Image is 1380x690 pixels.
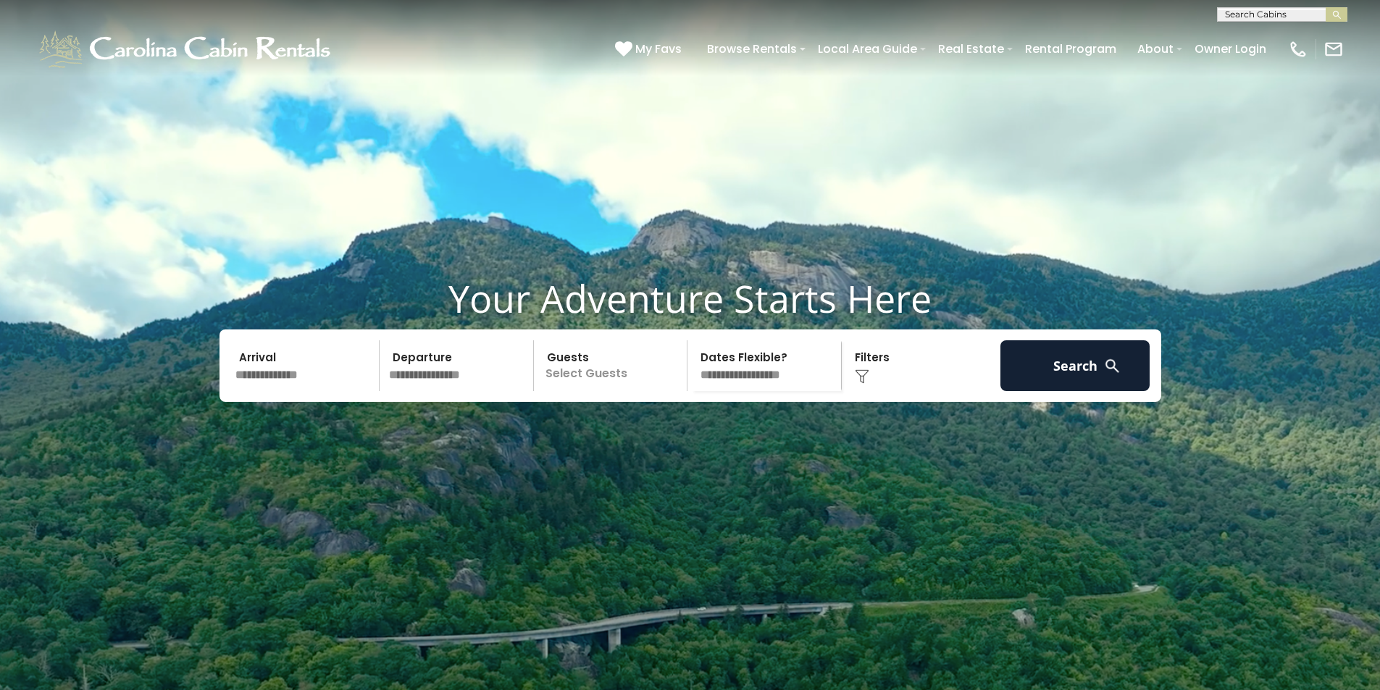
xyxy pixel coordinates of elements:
[1000,340,1150,391] button: Search
[1130,36,1181,62] a: About
[538,340,687,391] p: Select Guests
[1018,36,1124,62] a: Rental Program
[635,40,682,58] span: My Favs
[615,40,685,59] a: My Favs
[1288,39,1308,59] img: phone-regular-white.png
[700,36,804,62] a: Browse Rentals
[855,369,869,384] img: filter--v1.png
[931,36,1011,62] a: Real Estate
[1323,39,1344,59] img: mail-regular-white.png
[1187,36,1274,62] a: Owner Login
[1103,357,1121,375] img: search-regular-white.png
[11,276,1369,321] h1: Your Adventure Starts Here
[36,28,337,71] img: White-1-1-2.png
[811,36,924,62] a: Local Area Guide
